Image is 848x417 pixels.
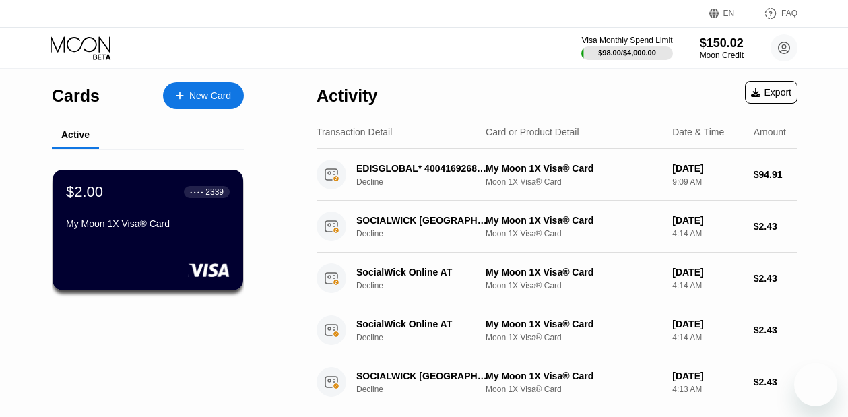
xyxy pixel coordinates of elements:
div: 4:14 AM [672,229,742,238]
div: Transaction Detail [317,127,392,137]
div: 2339 [205,187,224,197]
div: [DATE] [672,371,742,381]
div: [DATE] [672,319,742,329]
div: 4:14 AM [672,333,742,342]
div: FAQ [750,7,797,20]
div: EDISGLOBAL* 4004169268 [PHONE_NUMBER] CY [356,163,489,174]
div: Decline [356,229,499,238]
div: $2.43 [754,273,797,284]
div: EN [709,7,750,20]
div: Decline [356,385,499,394]
div: $2.00● ● ● ●2339My Moon 1X Visa® Card [53,170,243,290]
div: SocialWick Online AT [356,267,489,278]
div: My Moon 1X Visa® Card [486,267,661,278]
div: $2.43 [754,221,797,232]
div: SocialWick Online AT [356,319,489,329]
div: $98.00 / $4,000.00 [598,49,656,57]
div: Amount [754,127,786,137]
div: [DATE] [672,215,742,226]
div: Visa Monthly Spend Limit [581,36,672,45]
div: Moon 1X Visa® Card [486,229,661,238]
div: $2.43 [754,377,797,387]
div: 4:14 AM [672,281,742,290]
div: Moon 1X Visa® Card [486,177,661,187]
div: [DATE] [672,267,742,278]
div: SOCIALWICK [GEOGRAPHIC_DATA] ATDeclineMy Moon 1X Visa® CardMoon 1X Visa® Card[DATE]4:14 AM$2.43 [317,201,797,253]
div: My Moon 1X Visa® Card [486,371,661,381]
div: Moon Credit [700,51,744,60]
div: Moon 1X Visa® Card [486,333,661,342]
div: My Moon 1X Visa® Card [486,319,661,329]
div: New Card [189,90,231,102]
div: Date & Time [672,127,724,137]
div: Decline [356,177,499,187]
div: Activity [317,86,377,106]
div: FAQ [781,9,797,18]
div: My Moon 1X Visa® Card [66,218,230,229]
div: SocialWick Online ATDeclineMy Moon 1X Visa® CardMoon 1X Visa® Card[DATE]4:14 AM$2.43 [317,253,797,304]
div: SOCIALWICK [GEOGRAPHIC_DATA] ATDeclineMy Moon 1X Visa® CardMoon 1X Visa® Card[DATE]4:13 AM$2.43 [317,356,797,408]
div: Export [745,81,797,104]
div: Moon 1X Visa® Card [486,281,661,290]
div: Cards [52,86,100,106]
div: ● ● ● ● [190,190,203,194]
div: Decline [356,281,499,290]
div: Decline [356,333,499,342]
div: EN [723,9,735,18]
div: Active [61,129,90,140]
div: SOCIALWICK [GEOGRAPHIC_DATA] AT [356,371,489,381]
div: $2.00 [66,183,103,201]
div: $94.91 [754,169,797,180]
div: Moon 1X Visa® Card [486,385,661,394]
div: Card or Product Detail [486,127,579,137]
div: SOCIALWICK [GEOGRAPHIC_DATA] AT [356,215,489,226]
div: New Card [163,82,244,109]
div: [DATE] [672,163,742,174]
iframe: Button to launch messaging window [794,363,837,406]
div: Export [751,87,791,98]
div: My Moon 1X Visa® Card [486,215,661,226]
div: $2.43 [754,325,797,335]
div: 4:13 AM [672,385,742,394]
div: $150.02Moon Credit [700,36,744,60]
div: $150.02 [700,36,744,51]
div: EDISGLOBAL* 4004169268 [PHONE_NUMBER] CYDeclineMy Moon 1X Visa® CardMoon 1X Visa® Card[DATE]9:09 ... [317,149,797,201]
div: Visa Monthly Spend Limit$98.00/$4,000.00 [581,36,672,60]
div: 9:09 AM [672,177,742,187]
div: My Moon 1X Visa® Card [486,163,661,174]
div: SocialWick Online ATDeclineMy Moon 1X Visa® CardMoon 1X Visa® Card[DATE]4:14 AM$2.43 [317,304,797,356]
